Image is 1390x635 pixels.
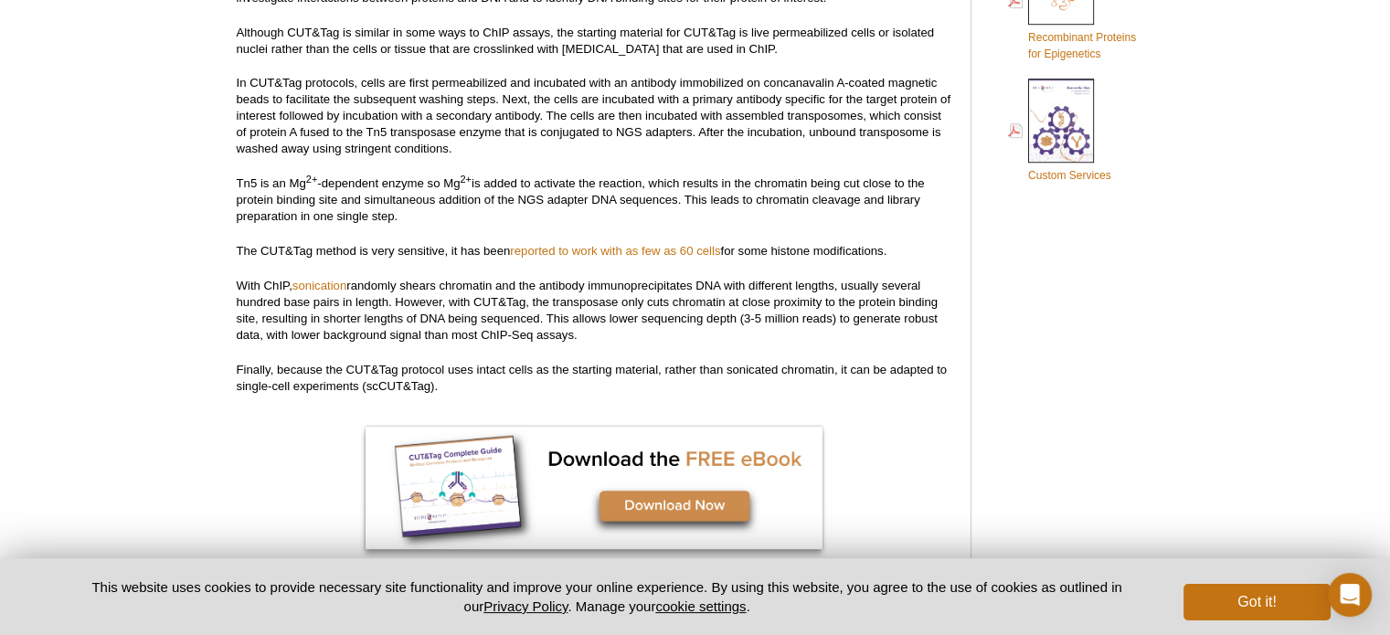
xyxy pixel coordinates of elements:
[237,25,952,58] p: Although CUT&Tag is similar in some ways to ChIP assays, the starting material for CUT&Tag is liv...
[306,174,318,185] sup: 2+
[237,75,952,157] p: In CUT&Tag protocols, cells are first permeabilized and incubated with an antibody immobilized on...
[1008,77,1111,185] a: Custom Services
[1028,31,1136,60] span: Recombinant Proteins for Epigenetics
[237,175,952,225] p: Tn5 is an Mg -dependent enzyme so Mg is added to activate the reaction, which results in the chro...
[655,598,746,614] button: cookie settings
[237,243,952,259] p: The CUT&Tag method is very sensitive, it has been for some histone modifications.
[237,278,952,344] p: With ChIP, randomly shears chromatin and the antibody immunoprecipitates DNA with different lengt...
[1028,79,1094,163] img: Custom_Services_cover
[1028,169,1111,182] span: Custom Services
[510,244,720,258] a: reported to work with as few as 60 cells
[460,174,472,185] sup: 2+
[366,427,822,549] img: Free CUT&Tag eBook
[1183,584,1330,620] button: Got it!
[483,598,568,614] a: Privacy Policy
[237,362,952,395] p: Finally, because the CUT&Tag protocol uses intact cells as the starting material, rather than son...
[1328,573,1372,617] div: Open Intercom Messenger
[60,577,1154,616] p: This website uses cookies to provide necessary site functionality and improve your online experie...
[292,279,346,292] a: sonication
